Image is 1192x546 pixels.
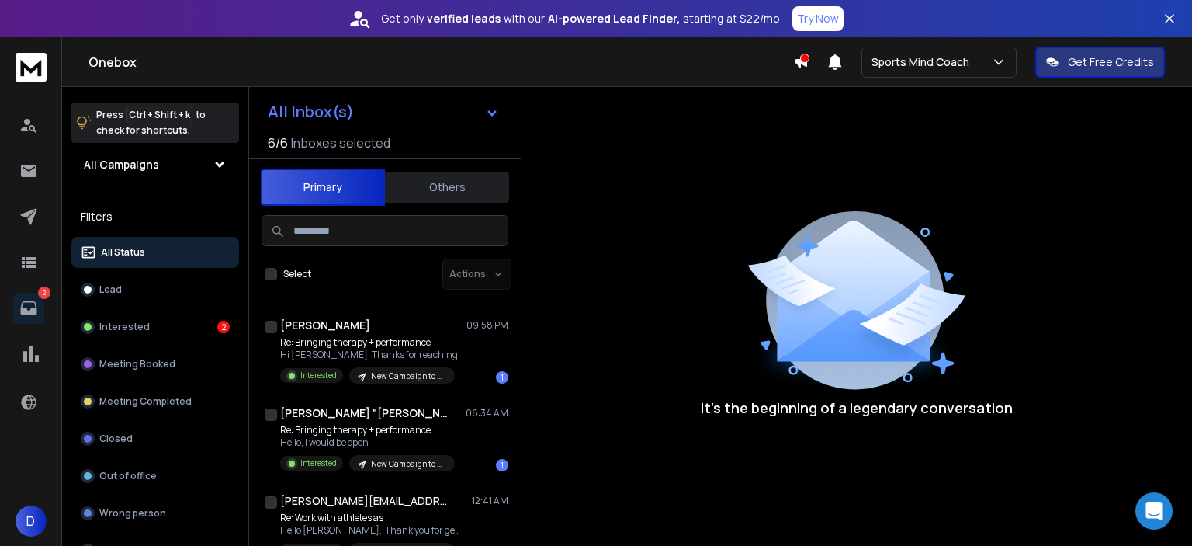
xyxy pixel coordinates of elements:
[1135,492,1173,530] div: Open Intercom Messenger
[381,11,780,26] p: Get only with our starting at $22/mo
[548,11,680,26] strong: AI-powered Lead Finder,
[280,493,451,509] h1: [PERSON_NAME][EMAIL_ADDRESS][DOMAIN_NAME]
[255,96,511,127] button: All Inbox(s)
[427,11,501,26] strong: verified leads
[99,507,166,520] p: Wrong person
[71,149,239,180] button: All Campaigns
[280,405,451,421] h1: [PERSON_NAME] "[PERSON_NAME]" [PERSON_NAME]
[13,293,44,324] a: 2
[126,106,192,123] span: Ctrl + Shift + k
[71,423,239,454] button: Closed
[283,268,311,280] label: Select
[99,321,150,333] p: Interested
[371,458,445,470] p: New Campaign to Employees
[496,371,508,384] div: 1
[88,53,793,71] h1: Onebox
[217,321,230,333] div: 2
[268,104,354,120] h1: All Inbox(s)
[16,506,47,537] button: D
[466,319,508,332] p: 09:58 PM
[71,311,239,343] button: Interested2
[38,287,50,299] p: 2
[1035,47,1165,78] button: Get Free Credits
[16,53,47,82] img: logo
[280,436,455,449] p: Hello, I would be open
[472,495,508,507] p: 12:41 AM
[280,349,458,361] p: Hi [PERSON_NAME]. Thanks for reaching
[280,336,458,349] p: Re: Bringing therapy + performance
[496,459,508,471] div: 1
[280,318,370,333] h1: [PERSON_NAME]
[71,461,239,492] button: Out of office
[261,169,385,206] button: Primary
[71,498,239,529] button: Wrong person
[871,54,975,70] p: Sports Mind Coach
[1068,54,1154,70] p: Get Free Credits
[280,424,455,436] p: Re: Bringing therapy + performance
[71,386,239,417] button: Meeting Completed
[280,524,466,537] p: Hello [PERSON_NAME], Thank you for getting
[99,470,157,482] p: Out of office
[71,206,239,228] h3: Filters
[96,107,206,138] p: Press to check for shortcuts.
[101,246,145,259] p: All Status
[99,283,122,296] p: Lead
[99,433,133,445] p: Closed
[280,512,466,524] p: Re: Work with athletes as
[797,11,839,26] p: Try Now
[71,349,239,380] button: Meeting Booked
[300,457,337,469] p: Interested
[99,395,192,408] p: Meeting Completed
[701,397,1013,419] p: It’s the beginning of a legendary conversation
[792,6,844,31] button: Try Now
[99,358,175,370] p: Meeting Booked
[268,134,288,152] span: 6 / 6
[466,407,508,419] p: 06:34 AM
[71,237,239,268] button: All Status
[371,370,445,382] p: New Campaign to Employees
[71,274,239,305] button: Lead
[385,170,509,204] button: Others
[300,370,337,381] p: Interested
[291,134,390,152] h3: Inboxes selected
[84,157,159,172] h1: All Campaigns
